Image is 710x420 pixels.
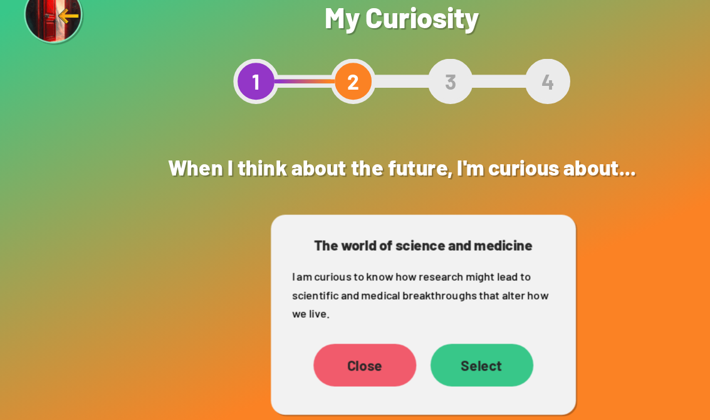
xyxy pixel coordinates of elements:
h2: When I think about the future, I'm curious about... [86,155,625,202]
h1: My Curiosity [206,31,504,61]
div: 1 [206,83,246,123]
div: 3 [378,83,418,123]
div: 2 [292,83,332,123]
h3: The world of science and medicine [258,240,490,255]
div: 4 [464,83,504,123]
div: Close [277,335,368,373]
p: I am curious to know how research might lead to scientific and medical breakthroughs that alter h... [258,268,490,317]
img: Exit [21,18,75,72]
div: Select [380,335,471,373]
